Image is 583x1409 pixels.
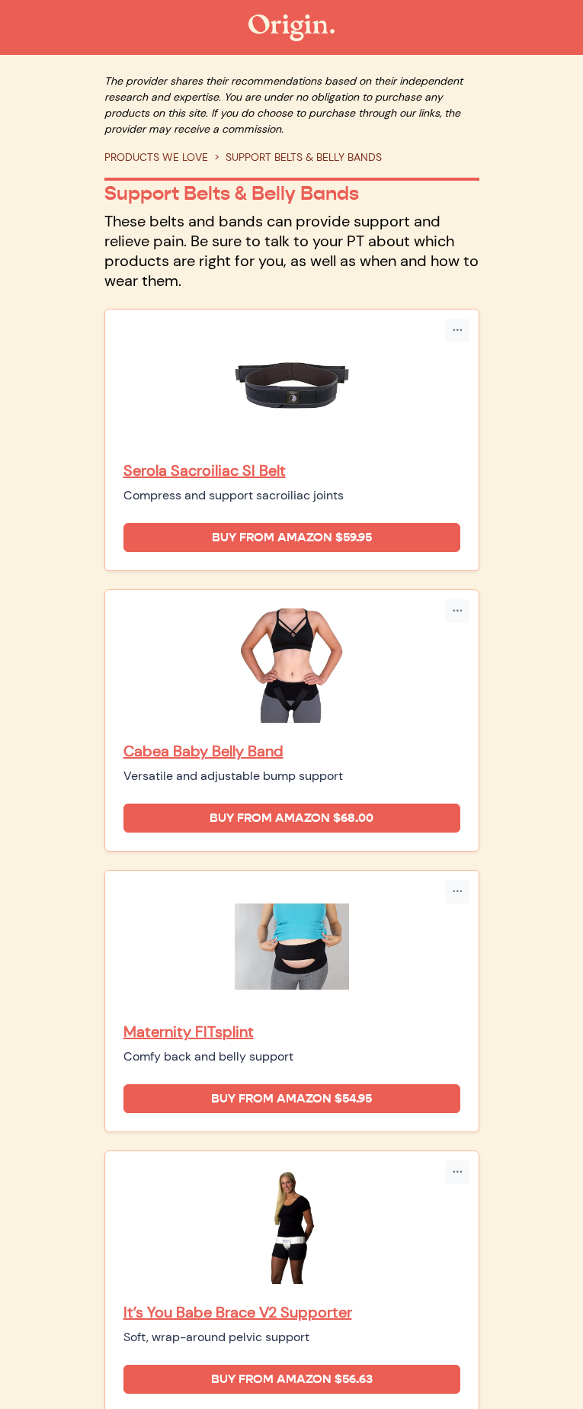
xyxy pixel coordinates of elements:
img: Maternity FITsplint [235,889,349,1003]
p: Support Belts & Belly Bands [104,182,479,205]
a: Buy from Amazon $54.95 [123,1084,460,1113]
a: Buy from Amazon $59.95 [123,523,460,552]
div: Compress and support sacroiliac joints [123,486,460,505]
img: The Origin Shop [248,14,335,41]
div: Comfy back and belly support [123,1048,460,1066]
a: Buy from Amazon $56.63 [123,1365,460,1394]
a: PRODUCTS WE LOVE [104,150,208,164]
a: Cabea Baby Belly Band [123,741,460,761]
img: It’s You Babe Brace V2 Supporter [235,1170,349,1284]
li: SUPPORT BELTS & BELLY BANDS [208,149,382,165]
img: Cabea Baby Belly Band [235,608,349,723]
a: Maternity FITsplint [123,1022,460,1042]
p: These belts and bands can provide support and relieve pain. Be sure to talk to your PT about whic... [104,211,479,290]
a: It’s You Babe Brace V2 Supporter [123,1302,460,1322]
p: The provider shares their recommendations based on their independent research and expertise. You ... [104,73,479,137]
img: Serola Sacroiliac SI Belt [235,328,349,442]
a: Serola Sacroiliac SI Belt [123,461,460,480]
a: Buy from Amazon $68.00 [123,804,460,833]
div: Soft, wrap-around pelvic support [123,1328,460,1346]
div: Versatile and adjustable bump support [123,767,460,785]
